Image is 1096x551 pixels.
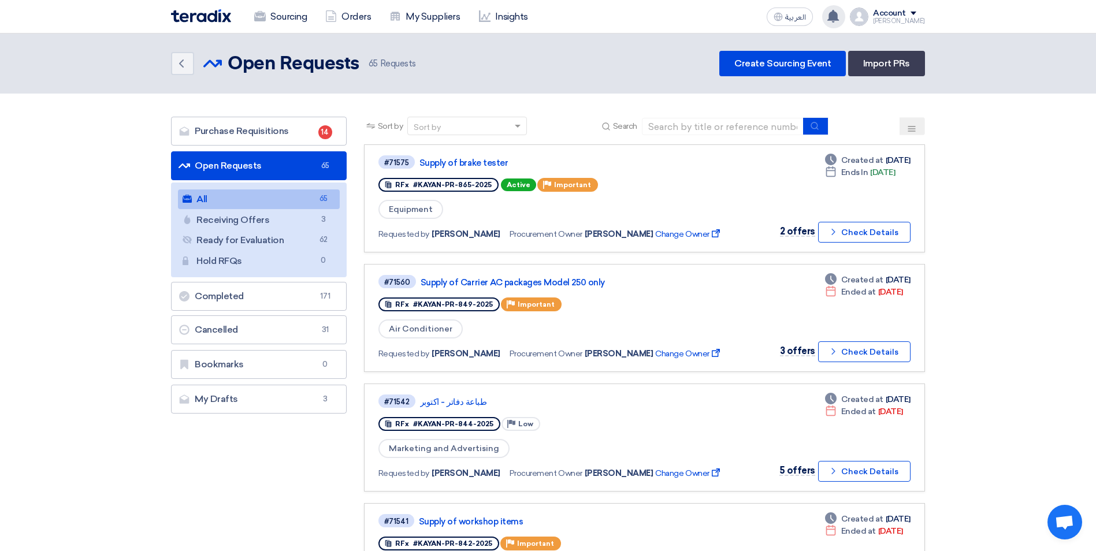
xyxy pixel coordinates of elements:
[395,539,409,548] span: RFx
[317,214,330,226] span: 3
[780,226,815,237] span: 2 offers
[585,228,653,240] span: [PERSON_NAME]
[171,315,347,344] a: Cancelled31
[841,405,876,418] span: Ended at
[432,348,500,360] span: [PERSON_NAME]
[318,324,332,336] span: 31
[378,348,429,360] span: Requested by
[378,120,403,132] span: Sort by
[421,277,709,288] a: Supply of Carrier AC packages Model 250 only
[318,393,332,405] span: 3
[178,210,340,230] a: Receiving Offers
[378,200,443,219] span: Equipment
[318,160,332,172] span: 65
[518,420,533,428] span: Low
[413,539,492,548] span: #KAYAN-PR-842-2025
[317,255,330,267] span: 0
[419,516,708,527] a: Supply of workshop items
[378,439,510,458] span: Marketing and Advertising
[767,8,813,26] button: العربية
[719,51,846,76] a: Create Sourcing Event
[178,251,340,271] a: Hold RFQs
[517,539,554,548] span: Important
[318,125,332,139] span: 14
[413,181,492,189] span: #KAYAN-PR-865-2025
[378,228,429,240] span: Requested by
[510,467,582,479] span: Procurement Owner
[501,178,536,191] span: Active
[841,286,876,298] span: Ended at
[413,420,493,428] span: #KAYAN-PR-844-2025
[841,274,883,286] span: Created at
[841,393,883,405] span: Created at
[818,222,911,243] button: Check Details
[432,228,500,240] span: [PERSON_NAME]
[825,274,911,286] div: [DATE]
[850,8,868,26] img: profile_test.png
[873,9,906,18] div: Account
[420,397,709,407] a: طباعة دفاتر - اكتوبر
[825,405,903,418] div: [DATE]
[395,420,409,428] span: RFx
[228,53,359,76] h2: Open Requests
[171,117,347,146] a: Purchase Requisitions14
[178,230,340,250] a: Ready for Evaluation
[818,341,911,362] button: Check Details
[378,319,463,338] span: Air Conditioner
[655,467,722,479] span: Change Owner
[432,467,500,479] span: [PERSON_NAME]
[818,461,911,482] button: Check Details
[785,13,806,21] span: العربية
[780,345,815,356] span: 3 offers
[554,181,591,189] span: Important
[613,120,637,132] span: Search
[384,518,408,525] div: #71541
[825,166,896,178] div: [DATE]
[642,118,804,135] input: Search by title or reference number
[317,234,330,246] span: 62
[1047,505,1082,539] div: Open chat
[171,282,347,311] a: Completed171
[655,348,722,360] span: Change Owner
[825,513,911,525] div: [DATE]
[510,348,582,360] span: Procurement Owner
[825,525,903,537] div: [DATE]
[585,348,653,360] span: [PERSON_NAME]
[171,151,347,180] a: Open Requests65
[518,300,555,308] span: Important
[369,57,416,70] span: Requests
[384,278,410,286] div: #71560
[419,158,708,168] a: Supply of brake tester
[470,4,537,29] a: Insights
[395,300,409,308] span: RFx
[825,393,911,405] div: [DATE]
[841,166,868,178] span: Ends In
[848,51,925,76] a: Import PRs
[245,4,316,29] a: Sourcing
[413,300,493,308] span: #KAYAN-PR-849-2025
[384,159,409,166] div: #71575
[178,189,340,209] a: All
[316,4,380,29] a: Orders
[378,467,429,479] span: Requested by
[395,181,409,189] span: RFx
[825,154,911,166] div: [DATE]
[655,228,722,240] span: Change Owner
[585,467,653,479] span: [PERSON_NAME]
[380,4,469,29] a: My Suppliers
[384,398,410,405] div: #71542
[510,228,582,240] span: Procurement Owner
[841,525,876,537] span: Ended at
[841,154,883,166] span: Created at
[171,385,347,414] a: My Drafts3
[318,359,332,370] span: 0
[825,286,903,298] div: [DATE]
[779,465,815,476] span: 5 offers
[171,9,231,23] img: Teradix logo
[873,18,925,24] div: [PERSON_NAME]
[369,58,378,69] span: 65
[318,291,332,302] span: 171
[414,121,441,133] div: Sort by
[317,193,330,205] span: 65
[841,513,883,525] span: Created at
